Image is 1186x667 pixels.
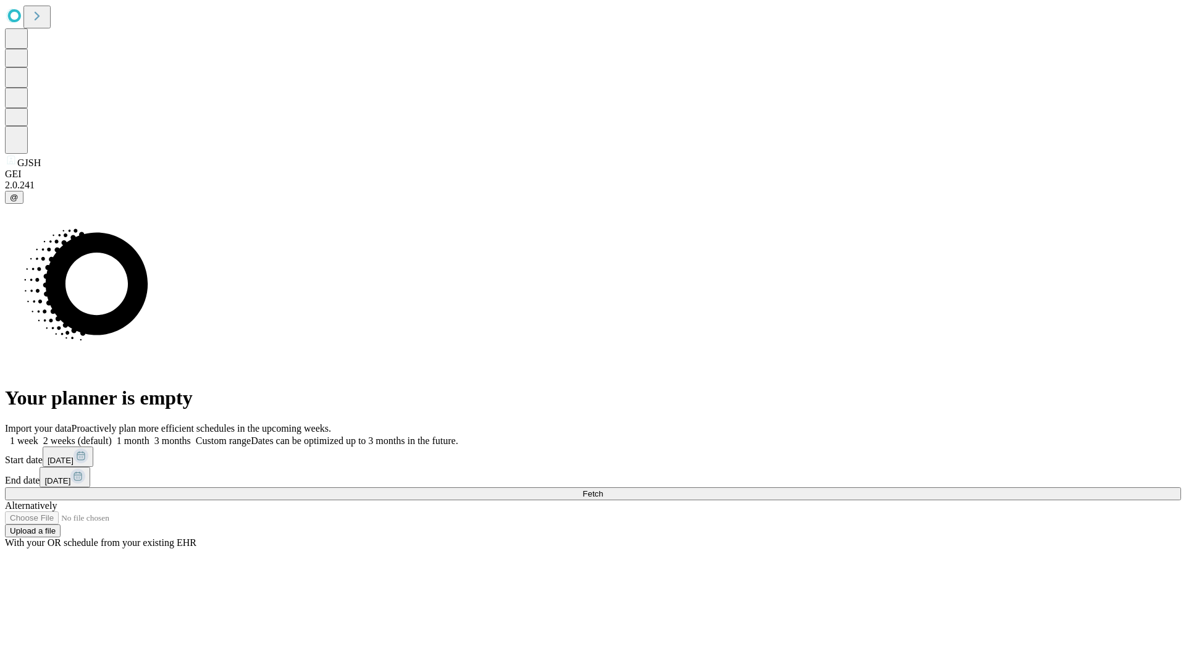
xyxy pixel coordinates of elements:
span: [DATE] [44,476,70,485]
span: Proactively plan more efficient schedules in the upcoming weeks. [72,423,331,434]
button: Upload a file [5,524,61,537]
span: 2 weeks (default) [43,435,112,446]
span: Dates can be optimized up to 3 months in the future. [251,435,458,446]
span: Alternatively [5,500,57,511]
span: 3 months [154,435,191,446]
span: Custom range [196,435,251,446]
span: Fetch [582,489,603,498]
span: Import your data [5,423,72,434]
span: With your OR schedule from your existing EHR [5,537,196,548]
button: [DATE] [40,467,90,487]
div: GEI [5,169,1181,180]
button: @ [5,191,23,204]
span: [DATE] [48,456,74,465]
div: 2.0.241 [5,180,1181,191]
button: Fetch [5,487,1181,500]
span: 1 month [117,435,149,446]
div: End date [5,467,1181,487]
h1: Your planner is empty [5,387,1181,409]
span: 1 week [10,435,38,446]
button: [DATE] [43,447,93,467]
span: @ [10,193,19,202]
div: Start date [5,447,1181,467]
span: GJSH [17,157,41,168]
